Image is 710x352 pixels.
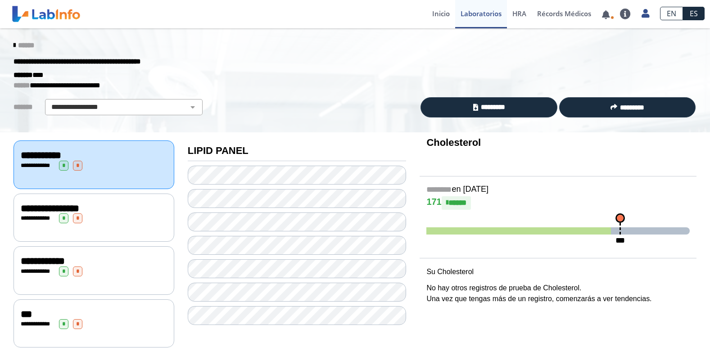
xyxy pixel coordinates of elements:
span: HRA [512,9,526,18]
iframe: Help widget launcher [630,317,700,342]
b: Cholesterol [426,137,481,148]
p: Su Cholesterol [426,266,690,277]
a: EN [660,7,683,20]
p: No hay otros registros de prueba de Cholesterol. Una vez que tengas más de un registro, comenzará... [426,283,690,304]
b: LIPID PANEL [188,145,249,156]
h5: en [DATE] [426,185,690,195]
h4: 171 [426,196,690,210]
a: ES [683,7,705,20]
